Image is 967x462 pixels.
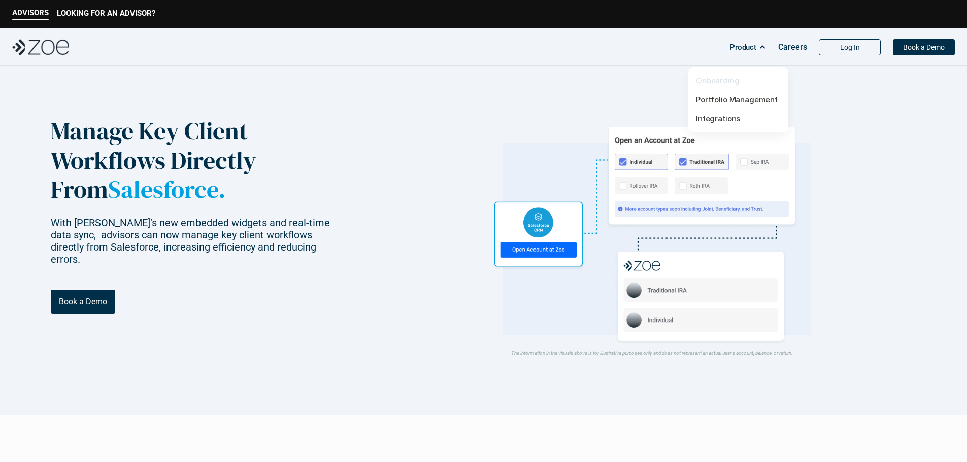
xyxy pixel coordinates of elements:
[59,297,107,306] p: Book a Demo
[778,37,807,57] a: Careers
[108,172,225,206] span: Salesforce.
[840,43,860,52] p: Log In
[51,290,115,314] a: Book a Demo
[696,76,740,85] a: Onboarding
[903,43,945,52] p: Book a Demo
[730,40,756,55] p: Product
[57,9,155,18] p: LOOKING FOR AN ADVISOR?
[893,39,955,55] a: Book a Demo
[511,350,793,356] em: The information in the visuals above is for illustrative purposes only and does not represent an ...
[51,117,362,204] p: Manage Key Client Workflows Directly From
[696,114,740,123] a: Integrations
[696,95,778,104] a: Portfolio Management
[778,42,807,52] p: Careers
[12,8,49,17] p: ADVISORS
[819,39,881,55] a: Log In
[51,217,338,265] p: With [PERSON_NAME]’s new embedded widgets and real-time data sync, advisors can now manage key cl...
